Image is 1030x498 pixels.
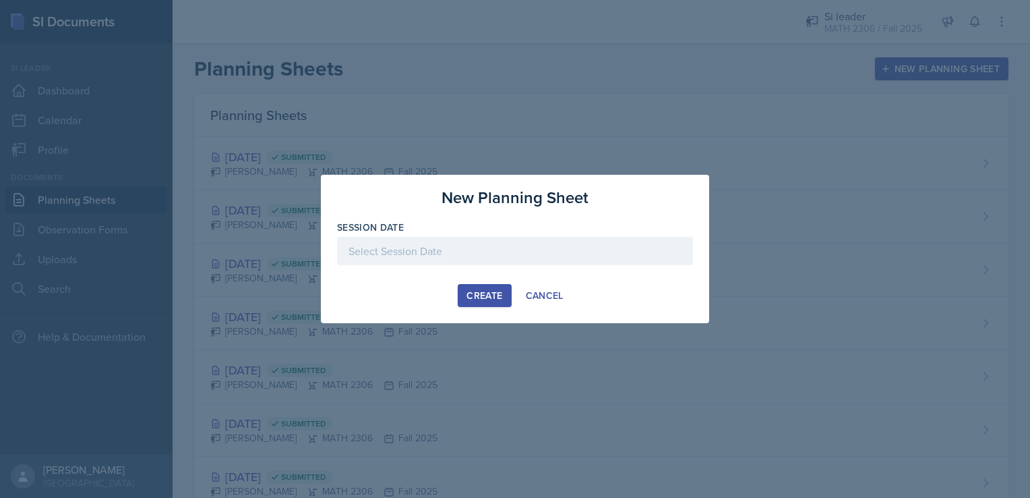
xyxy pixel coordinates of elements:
label: Session Date [337,221,404,234]
div: Cancel [526,290,564,301]
div: Create [466,290,502,301]
button: Cancel [517,284,572,307]
button: Create [458,284,511,307]
h3: New Planning Sheet [442,186,588,210]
